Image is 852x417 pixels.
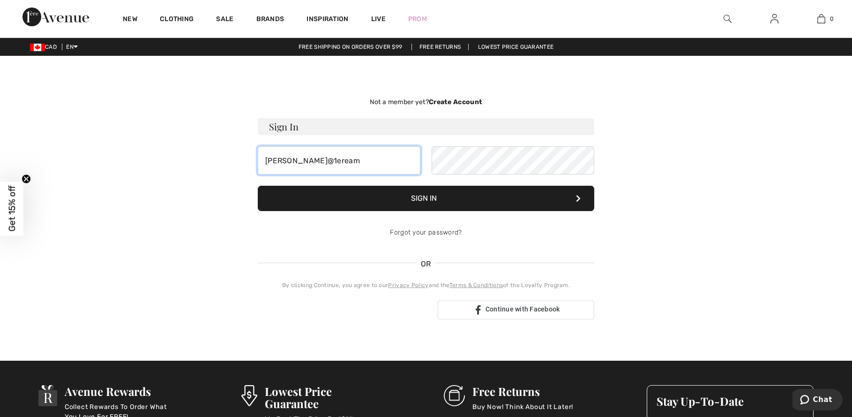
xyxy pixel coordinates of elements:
[444,385,465,406] img: Free Returns
[429,98,482,106] strong: Create Account
[123,15,137,25] a: New
[486,305,560,313] span: Continue with Facebook
[22,8,89,26] img: 1ère Avenue
[763,13,786,25] a: Sign In
[216,15,233,25] a: Sale
[65,385,179,397] h3: Avenue Rewards
[449,282,503,288] a: Terms & Conditions
[306,15,348,25] span: Inspiration
[7,186,17,232] span: Get 15% off
[291,44,410,50] a: Free shipping on orders over $99
[30,44,60,50] span: CAD
[258,97,594,107] div: Not a member yet?
[798,13,844,24] a: 0
[160,15,194,25] a: Clothing
[258,146,420,174] input: E-mail
[256,15,284,25] a: Brands
[38,385,57,406] img: Avenue Rewards
[438,301,594,319] a: Continue with Facebook
[371,14,386,24] a: Live
[388,282,428,288] a: Privacy Policy
[30,44,45,51] img: Canadian Dollar
[724,13,732,24] img: search the website
[416,258,436,270] span: OR
[390,228,462,236] a: Forgot your password?
[817,13,825,24] img: My Bag
[830,15,834,23] span: 0
[253,300,435,320] iframe: Sign in with Google Button
[411,44,469,50] a: Free Returns
[258,186,594,211] button: Sign In
[770,13,778,24] img: My Info
[241,385,257,406] img: Lowest Price Guarantee
[66,44,78,50] span: EN
[657,395,804,407] h3: Stay Up-To-Date
[471,44,561,50] a: Lowest Price Guarantee
[472,385,573,397] h3: Free Returns
[258,118,594,135] h3: Sign In
[792,389,843,412] iframe: Opens a widget where you can chat to one of our agents
[265,385,382,409] h3: Lowest Price Guarantee
[22,174,31,183] button: Close teaser
[258,281,594,289] div: By clicking Continue, you agree to our and the of the Loyalty Program.
[408,14,427,24] a: Prom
